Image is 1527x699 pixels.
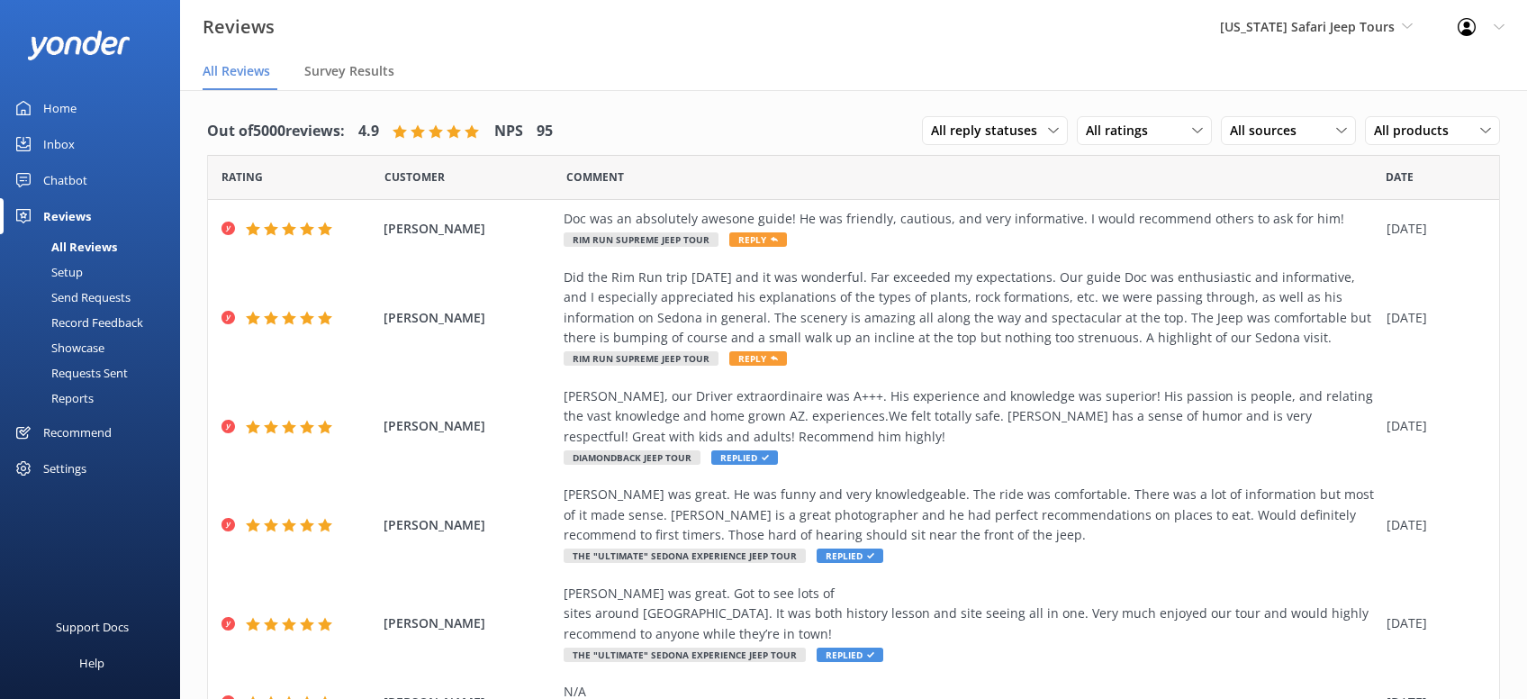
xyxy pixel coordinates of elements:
div: Did the Rim Run trip [DATE] and it was wonderful. Far exceeded my expectations. Our guide Doc was... [564,268,1378,349]
span: Date [221,168,263,186]
div: All Reviews [11,234,117,259]
div: [DATE] [1387,515,1477,535]
h4: Out of 5000 reviews: [207,120,345,143]
span: The "Ultimate" Sedona Experience Jeep Tour [564,648,806,662]
a: Showcase [11,335,180,360]
span: Diamondback Jeep Tour [564,450,700,465]
div: Doc was an absolutely awesone guide! He was friendly, cautious, and very informative. I would rec... [564,209,1378,229]
span: All products [1374,121,1459,141]
div: Settings [43,450,86,486]
div: [PERSON_NAME] was great. He was funny and very knowledgeable. The ride was comfortable. There was... [564,485,1378,545]
span: [PERSON_NAME] [384,515,555,535]
h3: Reviews [203,13,275,41]
div: Home [43,90,77,126]
span: Replied [817,549,883,563]
div: Reports [11,386,94,411]
h4: NPS [494,120,523,143]
span: [PERSON_NAME] [384,308,555,328]
span: Reply [729,232,787,247]
span: Date [384,168,445,186]
span: Survey Results [304,62,394,80]
span: [PERSON_NAME] [384,416,555,436]
div: [DATE] [1387,416,1477,436]
div: Recommend [43,414,112,450]
div: Send Requests [11,285,131,310]
div: Help [79,645,104,681]
div: Record Feedback [11,310,143,335]
div: [DATE] [1387,219,1477,239]
span: Replied [711,450,778,465]
span: The "Ultimate" Sedona Experience Jeep Tour [564,549,806,563]
span: Date [1386,168,1414,186]
span: Question [566,168,624,186]
span: Rim Run Supreme Jeep Tour [564,351,718,366]
a: All Reviews [11,234,180,259]
span: All Reviews [203,62,270,80]
a: Setup [11,259,180,285]
span: All sources [1230,121,1307,141]
div: Inbox [43,126,75,162]
span: [PERSON_NAME] [384,613,555,633]
div: [DATE] [1387,613,1477,633]
div: [PERSON_NAME], our Driver extraordinaire was A+++. His experience and knowledge was superior! His... [564,386,1378,447]
a: Record Feedback [11,310,180,335]
div: [PERSON_NAME] was great. Got to see lots of sites around [GEOGRAPHIC_DATA]. It was both history l... [564,584,1378,644]
h4: 95 [537,120,553,143]
div: Requests Sent [11,360,128,386]
div: Showcase [11,335,104,360]
a: Reports [11,386,180,411]
span: [US_STATE] Safari Jeep Tours [1220,18,1395,35]
div: Reviews [43,198,91,234]
a: Requests Sent [11,360,180,386]
span: Replied [817,648,883,662]
a: Send Requests [11,285,180,310]
div: Setup [11,259,83,285]
span: Reply [729,351,787,366]
div: Chatbot [43,162,87,198]
h4: 4.9 [358,120,379,143]
div: Support Docs [56,609,129,645]
span: Rim Run Supreme Jeep Tour [564,232,718,247]
div: [DATE] [1387,308,1477,328]
span: [PERSON_NAME] [384,219,555,239]
img: yonder-white-logo.png [27,31,131,60]
span: All ratings [1086,121,1159,141]
span: All reply statuses [931,121,1048,141]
